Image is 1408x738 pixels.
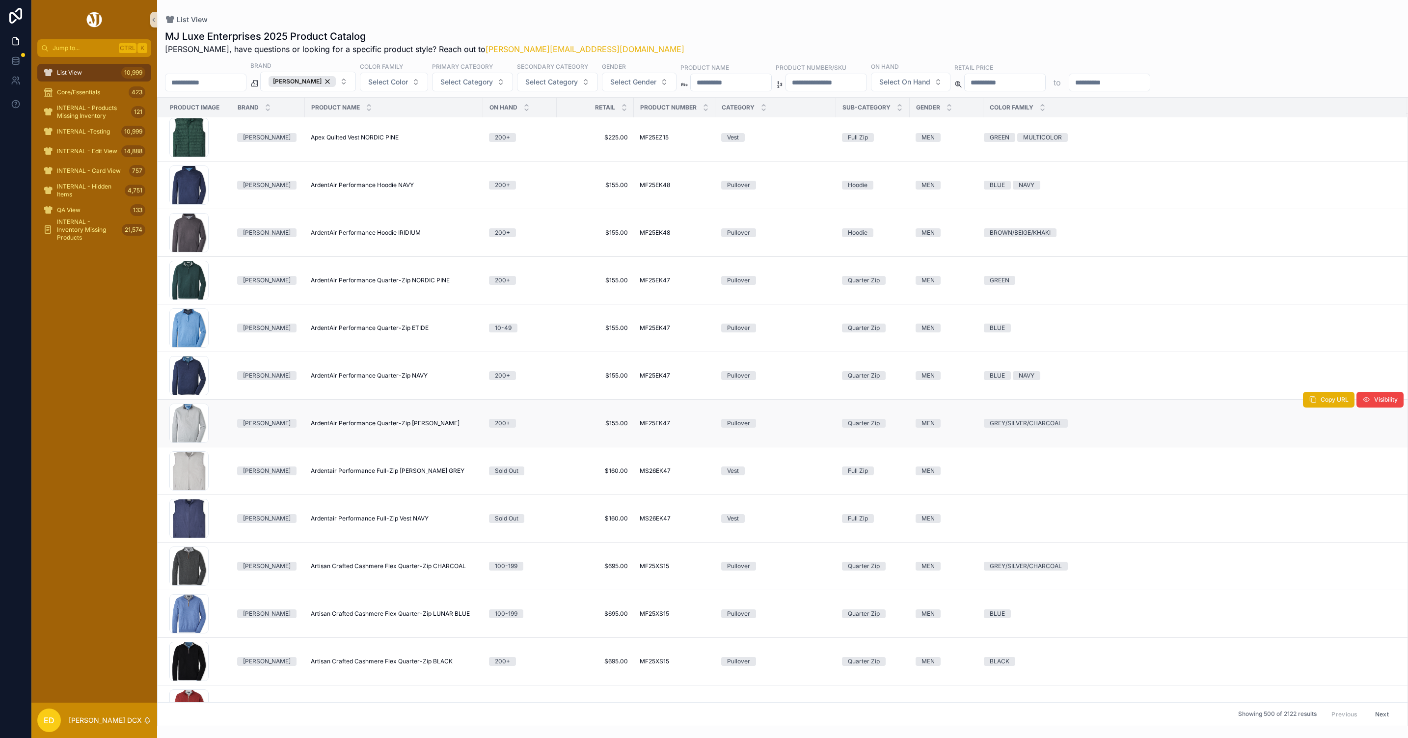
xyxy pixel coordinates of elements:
a: $155.00 [563,372,628,380]
a: Core/Essentials423 [37,83,151,101]
button: Select Button [360,73,428,91]
span: INTERNAL -Testing [57,128,110,136]
div: Pullover [727,657,750,666]
a: [PERSON_NAME] [237,228,299,237]
div: Pullover [727,419,750,428]
a: Pullover [721,324,830,332]
a: Pullover [721,562,830,571]
a: BLUENAVY [984,371,1395,380]
span: Brand [238,104,259,111]
a: [PERSON_NAME] [237,276,299,285]
a: INTERNAL - Edit View14,888 [37,142,151,160]
span: ArdentAir Performance Quarter-Zip [PERSON_NAME] [311,419,460,427]
div: 121 [131,106,145,118]
label: Color Family [360,62,403,71]
span: Ardentair Performance Full-Zip [PERSON_NAME] GREY [311,467,464,475]
span: Copy URL [1321,396,1349,404]
div: [PERSON_NAME] [243,419,291,428]
div: Quarter Zip [848,657,880,666]
a: $155.00 [563,181,628,189]
a: MEN [916,562,977,571]
span: $160.00 [563,515,628,522]
label: Brand [250,61,271,70]
span: QA View [57,206,81,214]
a: INTERNAL - Card View757 [37,162,151,180]
div: Full Zip [848,466,868,475]
span: ArdentAir Performance Quarter-Zip NORDIC PINE [311,276,450,284]
div: GREY/SILVER/CHARCOAL [990,562,1062,571]
a: Pullover [721,276,830,285]
div: [PERSON_NAME] [243,324,291,332]
a: MF25EK47 [640,419,709,427]
a: INTERNAL - Products Missing Inventory121 [37,103,151,121]
span: Gender [916,104,940,111]
a: BLUENAVY [984,181,1395,190]
span: Select Gender [610,77,656,87]
h1: MJ Luxe Enterprises 2025 Product Catalog [165,29,684,43]
a: Full Zip [842,466,904,475]
div: BLUE [990,371,1005,380]
div: BROWN/BEIGE/KHAKI [990,228,1051,237]
a: Sold Out [489,466,551,475]
span: K [138,44,146,52]
span: Select On Hand [879,77,930,87]
a: INTERNAL -Testing10,999 [37,123,151,140]
span: ArdentAir Performance Quarter-Zip NAVY [311,372,428,380]
a: 200+ [489,419,551,428]
a: Pullover [721,657,830,666]
span: INTERNAL - Card View [57,167,121,175]
span: Artisan Crafted Cashmere Flex Quarter-Zip LUNAR BLUE [311,610,470,618]
div: 200+ [495,657,510,666]
span: $695.00 [563,610,628,618]
div: [PERSON_NAME] [243,133,291,142]
span: List View [57,69,82,77]
a: [PERSON_NAME] [237,181,299,190]
a: MEN [916,466,977,475]
span: Product Number [640,104,697,111]
div: [PERSON_NAME] [243,371,291,380]
div: [PERSON_NAME] [243,276,291,285]
div: Sold Out [495,466,518,475]
div: Quarter Zip [848,419,880,428]
a: $155.00 [563,324,628,332]
span: INTERNAL - Inventory Missing Products [57,218,118,242]
a: 10-49 [489,324,551,332]
a: ArdentAir Performance Quarter-Zip NAVY [311,372,477,380]
button: Copy URL [1303,392,1354,408]
a: MS26EK47 [640,467,709,475]
div: MULTICOLOR [1023,133,1062,142]
span: Category [722,104,755,111]
span: Core/Essentials [57,88,100,96]
span: INTERNAL - Edit View [57,147,117,155]
div: MEN [921,133,935,142]
div: MEN [921,228,935,237]
button: Unselect PETER_MILLAR [269,76,336,87]
span: MF25EK48 [640,229,670,237]
a: Vest [721,514,830,523]
div: BLUE [990,609,1005,618]
div: MEN [921,181,935,190]
a: MEN [916,514,977,523]
div: 10-49 [495,324,512,332]
div: 100-199 [495,562,517,571]
span: Color Family [990,104,1033,111]
a: Apex Quilted Vest NORDIC PINE [311,134,477,141]
div: [PERSON_NAME] [243,181,291,190]
a: MEN [916,324,977,332]
a: [PERSON_NAME] [237,419,299,428]
a: MEN [916,133,977,142]
a: MF25EK48 [640,181,709,189]
span: Select Category [440,77,493,87]
div: BLUE [990,324,1005,332]
span: ArdentAir Performance Hoodie NAVY [311,181,414,189]
a: [PERSON_NAME] [237,657,299,666]
div: MEN [921,657,935,666]
a: MF25EK47 [640,372,709,380]
a: 200+ [489,228,551,237]
a: Quarter Zip [842,324,904,332]
div: scrollable content [31,57,157,251]
span: INTERNAL - Hidden Items [57,183,121,198]
a: 100-199 [489,562,551,571]
div: 757 [129,165,145,177]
